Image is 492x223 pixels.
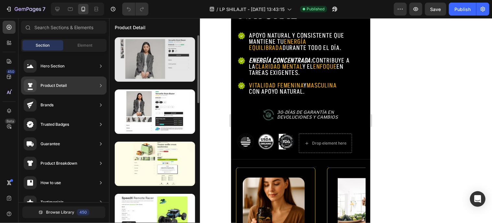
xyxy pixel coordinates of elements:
[36,42,50,48] span: Section
[41,141,60,147] div: Guarantee
[41,82,67,89] div: Product Detail
[470,191,486,207] div: Open Intercom Messenger
[122,3,148,16] div: Undo/Redo
[77,42,92,48] span: Element
[5,119,16,124] div: Beta
[41,180,61,186] div: How to use
[231,18,370,223] iframe: Design area
[41,121,69,128] div: Trusted Badges
[22,206,105,218] button: Browse Library450
[217,6,218,13] span: /
[425,3,446,16] button: Save
[454,6,471,13] div: Publish
[449,3,476,16] button: Publish
[12,159,74,221] img: Alt Image
[430,6,441,12] span: Save
[41,63,64,69] div: Hero Section
[219,6,285,13] span: LP SHILAJIT - [DATE] 13:43:15
[21,21,107,34] input: Search Sections & Elements
[107,160,165,218] img: Alt Image
[6,69,16,74] div: 450
[77,209,89,216] div: 450
[3,3,48,16] button: 7
[307,6,324,12] span: Published
[42,5,45,13] p: 7
[41,102,53,108] div: Brands
[41,199,64,205] div: Testimonials
[41,160,77,167] div: Product Breakdown
[46,209,74,215] span: Browse Library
